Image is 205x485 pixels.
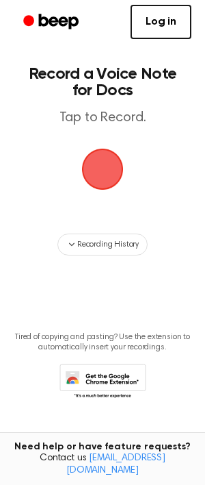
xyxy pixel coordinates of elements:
[82,149,123,190] button: Beep Logo
[131,5,191,39] a: Log in
[25,110,180,127] p: Tap to Record.
[77,238,139,251] span: Recording History
[11,332,194,353] p: Tired of copying and pasting? Use the extension to automatically insert your recordings.
[66,453,165,475] a: [EMAIL_ADDRESS][DOMAIN_NAME]
[57,234,148,256] button: Recording History
[25,66,180,99] h1: Record a Voice Note for Docs
[8,453,197,477] span: Contact us
[14,9,91,36] a: Beep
